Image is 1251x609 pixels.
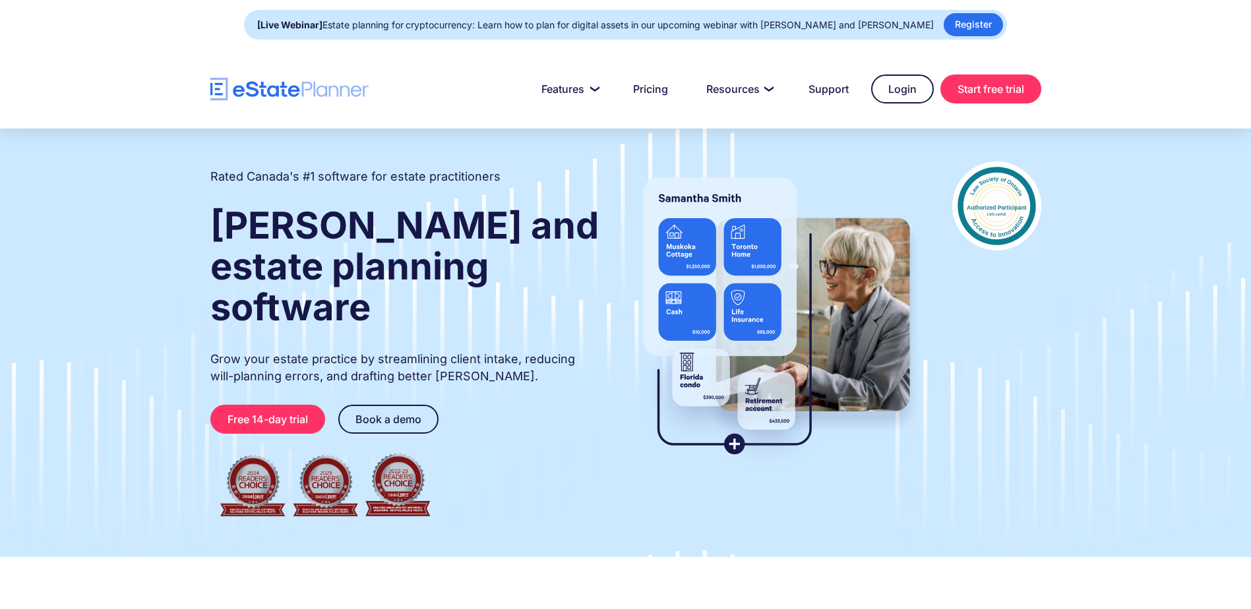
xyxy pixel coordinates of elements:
a: Start free trial [940,74,1041,103]
a: Register [944,13,1003,36]
p: Grow your estate practice by streamlining client intake, reducing will-planning errors, and draft... [210,351,601,385]
a: Book a demo [338,405,439,434]
a: Features [526,76,611,102]
img: estate planner showing wills to their clients, using eState Planner, a leading estate planning so... [627,161,926,471]
a: Support [793,76,865,102]
strong: [PERSON_NAME] and estate planning software [210,203,599,330]
a: Free 14-day trial [210,405,325,434]
a: home [210,78,369,101]
a: Login [871,74,934,103]
a: Pricing [617,76,684,102]
div: Estate planning for cryptocurrency: Learn how to plan for digital assets in our upcoming webinar ... [257,16,934,34]
h2: Rated Canada's #1 software for estate practitioners [210,168,501,185]
a: Resources [690,76,786,102]
strong: [Live Webinar] [257,19,322,30]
